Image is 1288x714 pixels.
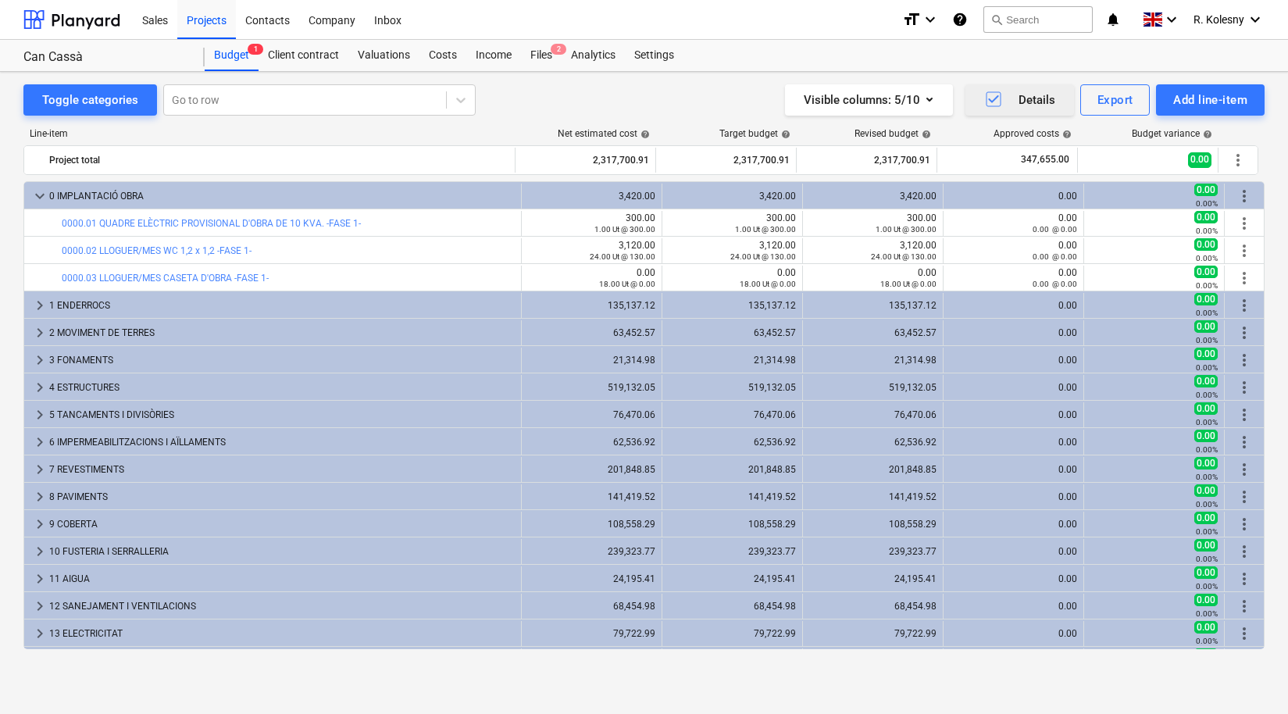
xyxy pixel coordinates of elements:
[950,191,1077,202] div: 0.00
[30,296,49,315] span: keyboard_arrow_right
[1235,460,1254,479] span: More actions
[1235,624,1254,643] span: More actions
[669,437,796,448] div: 62,536.92
[49,184,515,209] div: 0 IMPLANTACIÓ OBRA
[1200,130,1212,139] span: help
[1033,225,1077,234] small: 0.00 @ 0.00
[419,40,466,71] a: Costs
[1235,569,1254,588] span: More actions
[809,267,937,289] div: 0.00
[855,128,931,139] div: Revised budget
[809,212,937,234] div: 300.00
[669,491,796,502] div: 141,419.52
[669,212,796,234] div: 300.00
[662,148,790,173] div: 2,317,700.91
[950,355,1077,366] div: 0.00
[809,519,937,530] div: 108,558.29
[23,84,157,116] button: Toggle categories
[1033,280,1077,288] small: 0.00 @ 0.00
[1246,10,1265,29] i: keyboard_arrow_down
[994,128,1072,139] div: Approved costs
[30,515,49,534] span: keyboard_arrow_right
[49,320,515,345] div: 2 MOVIMENT DE TERRES
[809,573,937,584] div: 24,195.41
[522,148,649,173] div: 2,317,700.91
[809,355,937,366] div: 21,314.98
[809,437,937,448] div: 62,536.92
[30,351,49,369] span: keyboard_arrow_right
[49,484,515,509] div: 8 PAVIMENTS
[1194,648,1218,661] span: 0.00
[669,601,796,612] div: 68,454.98
[528,409,655,420] div: 76,470.06
[30,460,49,479] span: keyboard_arrow_right
[551,44,566,55] span: 2
[669,300,796,311] div: 135,137.12
[669,519,796,530] div: 108,558.29
[669,355,796,366] div: 21,314.98
[1235,351,1254,369] span: More actions
[876,225,937,234] small: 1.00 Ut @ 300.00
[1235,487,1254,506] span: More actions
[625,40,683,71] a: Settings
[809,628,937,639] div: 79,722.99
[1194,402,1218,415] span: 0.00
[49,621,515,646] div: 13 ELECTRICITAT
[785,84,953,116] button: Visible columns:5/10
[30,378,49,397] span: keyboard_arrow_right
[1194,348,1218,360] span: 0.00
[1196,336,1218,345] small: 0.00%
[62,218,361,229] a: 0000.01 QUADRE ELÈCTRIC PROVISIONAL D'OBRA DE 10 KVA. -FASE 1-
[205,40,259,71] a: Budget1
[1229,151,1247,170] span: More actions
[950,212,1077,234] div: 0.00
[809,464,937,475] div: 201,848.85
[950,437,1077,448] div: 0.00
[1080,84,1151,116] button: Export
[990,13,1003,26] span: search
[1194,375,1218,387] span: 0.00
[965,84,1074,116] button: Details
[950,491,1077,502] div: 0.00
[528,355,655,366] div: 21,314.98
[950,267,1077,289] div: 0.00
[778,130,790,139] span: help
[30,597,49,616] span: keyboard_arrow_right
[1196,391,1218,399] small: 0.00%
[809,601,937,612] div: 68,454.98
[1059,130,1072,139] span: help
[528,491,655,502] div: 141,419.52
[1210,639,1288,714] div: Widget de chat
[49,594,515,619] div: 12 SANEJAMENT I VENTILACIONS
[669,409,796,420] div: 76,470.06
[1156,84,1265,116] button: Add line-item
[1235,597,1254,616] span: More actions
[669,573,796,584] div: 24,195.41
[1194,238,1218,251] span: 0.00
[809,240,937,262] div: 3,120.00
[1196,609,1218,618] small: 0.00%
[1210,639,1288,714] iframe: Chat Widget
[950,546,1077,557] div: 0.00
[23,128,516,139] div: Line-item
[49,566,515,591] div: 11 AIGUA
[528,382,655,393] div: 519,132.05
[1196,254,1218,262] small: 0.00%
[590,252,655,261] small: 24.00 Ut @ 130.00
[49,430,515,455] div: 6 IMPERMEABILITZACIONS I AÏLLAMENTS
[528,327,655,338] div: 63,452.57
[528,519,655,530] div: 108,558.29
[809,191,937,202] div: 3,420.00
[1193,13,1244,26] span: R. Kolesny
[30,187,49,205] span: keyboard_arrow_down
[730,252,796,261] small: 24.00 Ut @ 130.00
[950,601,1077,612] div: 0.00
[528,437,655,448] div: 62,536.92
[950,300,1077,311] div: 0.00
[528,464,655,475] div: 201,848.85
[1196,637,1218,645] small: 0.00%
[952,10,968,29] i: Knowledge base
[30,569,49,588] span: keyboard_arrow_right
[30,487,49,506] span: keyboard_arrow_right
